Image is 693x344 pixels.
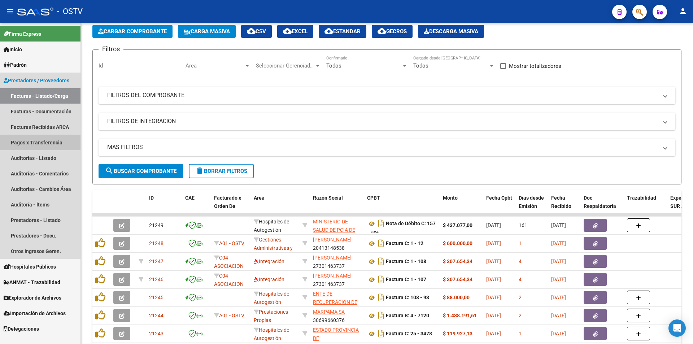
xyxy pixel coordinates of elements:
[283,27,292,35] mat-icon: cloud_download
[326,62,341,69] span: Todos
[254,291,289,305] span: Hospitales de Autogestión
[256,62,314,69] span: Seleccionar Gerenciador
[519,240,522,246] span: 1
[519,222,527,228] span: 161
[313,236,361,251] div: 20413148538
[4,77,69,84] span: Prestadores / Proveedores
[418,25,484,38] button: Descarga Masiva
[624,190,667,222] datatable-header-cell: Trazabilidad
[376,292,386,303] i: Descargar documento
[378,27,386,35] mat-icon: cloud_download
[548,190,581,222] datatable-header-cell: Fecha Recibido
[241,25,272,38] button: CSV
[247,27,256,35] mat-icon: cloud_download
[247,28,266,35] span: CSV
[189,164,254,178] button: Borrar Filtros
[313,273,352,279] span: [PERSON_NAME]
[178,25,236,38] button: Carga Masiva
[313,218,361,233] div: 30626983398
[486,222,501,228] span: [DATE]
[483,190,516,222] datatable-header-cell: Fecha Cpbt
[443,276,472,282] strong: $ 307.654,34
[105,168,176,174] span: Buscar Comprobante
[149,195,154,201] span: ID
[149,240,164,246] span: 21248
[99,44,123,54] h3: Filtros
[440,190,483,222] datatable-header-cell: Monto
[486,240,501,246] span: [DATE]
[182,190,211,222] datatable-header-cell: CAE
[99,139,675,156] mat-expansion-panel-header: MAS FILTROS
[386,277,426,283] strong: Factura C: 1 - 107
[519,331,522,336] span: 1
[386,295,429,301] strong: Factura C: 108 - 93
[149,276,164,282] span: 21246
[313,326,361,341] div: 30673377544
[149,295,164,300] span: 21245
[519,195,544,209] span: Días desde Emisión
[519,276,522,282] span: 4
[195,168,247,174] span: Borrar Filtros
[376,328,386,339] i: Descargar documento
[4,294,61,302] span: Explorador de Archivos
[443,258,472,264] strong: $ 307.654,34
[386,313,429,319] strong: Factura B: 4 - 7120
[195,166,204,175] mat-icon: delete
[214,195,241,209] span: Facturado x Orden De
[486,313,501,318] span: [DATE]
[486,195,512,201] span: Fecha Cpbt
[486,331,501,336] span: [DATE]
[386,331,432,337] strong: Factura C: 25 - 3478
[424,28,478,35] span: Descarga Masiva
[376,274,386,285] i: Descargar documento
[4,325,39,333] span: Delegaciones
[254,195,265,201] span: Area
[364,190,440,222] datatable-header-cell: CPBT
[509,62,561,70] span: Mostrar totalizadores
[551,276,566,282] span: [DATE]
[313,195,343,201] span: Razón Social
[99,164,183,178] button: Buscar Comprobante
[6,7,14,16] mat-icon: menu
[99,87,675,104] mat-expansion-panel-header: FILTROS DEL COMPROBANTE
[413,62,428,69] span: Todos
[443,222,472,228] strong: $ 437.077,00
[378,28,407,35] span: Gecros
[313,290,361,305] div: 30718615700
[283,28,308,35] span: EXCEL
[551,240,566,246] span: [DATE]
[551,295,566,300] span: [DATE]
[418,25,484,38] app-download-masive: Descarga masiva de comprobantes (adjuntos)
[516,190,548,222] datatable-header-cell: Días desde Emisión
[386,241,423,247] strong: Factura C: 1 - 12
[254,258,284,264] span: Integración
[584,195,616,209] span: Doc Respaldatoria
[313,272,361,287] div: 27301463737
[4,263,56,271] span: Hospitales Públicos
[319,25,366,38] button: Estandar
[551,258,566,264] span: [DATE]
[254,276,284,282] span: Integración
[219,313,244,318] span: A01 - OSTV
[4,61,27,69] span: Padrón
[313,219,355,241] span: MINISTERIO DE SALUD DE PCIA DE BSAS
[443,195,458,201] span: Monto
[107,117,658,125] mat-panel-title: FILTROS DE INTEGRACION
[443,331,472,336] strong: $ 119.927,13
[627,195,656,201] span: Trazabilidad
[254,219,289,233] span: Hospitales de Autogestión
[149,258,164,264] span: 21247
[313,308,361,323] div: 30699660376
[376,310,386,321] i: Descargar documento
[254,237,293,259] span: Gestiones Administrativas y Otros
[98,28,167,35] span: Cargar Comprobante
[313,309,345,315] span: MARPAMA SA
[519,258,522,264] span: 4
[668,319,686,337] div: Open Intercom Messenger
[551,331,566,336] span: [DATE]
[105,166,114,175] mat-icon: search
[184,28,230,35] span: Carga Masiva
[254,327,289,341] span: Hospitales de Autogestión
[57,4,83,19] span: - OSTV
[107,143,658,151] mat-panel-title: MAS FILTROS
